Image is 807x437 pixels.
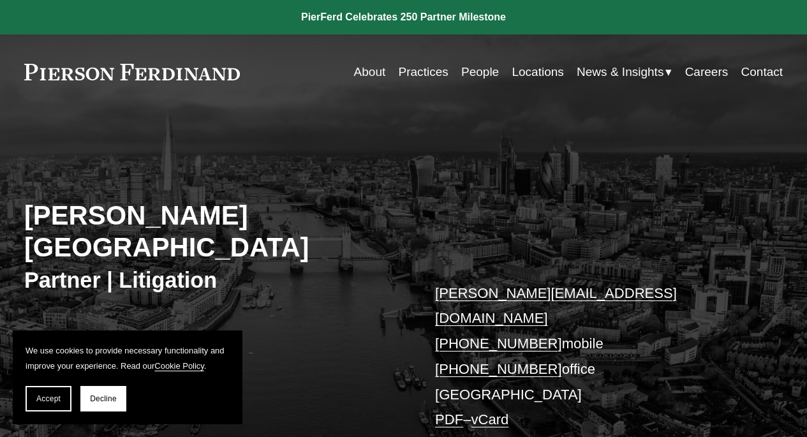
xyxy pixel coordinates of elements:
[13,330,242,424] section: Cookie banner
[461,60,499,84] a: People
[435,281,751,433] p: mobile office [GEOGRAPHIC_DATA] –
[435,285,677,327] a: [PERSON_NAME][EMAIL_ADDRESS][DOMAIN_NAME]
[512,60,563,84] a: Locations
[90,394,117,403] span: Decline
[577,61,663,83] span: News & Insights
[577,60,672,84] a: folder dropdown
[26,343,230,373] p: We use cookies to provide necessary functionality and improve your experience. Read our .
[435,336,562,352] a: [PHONE_NUMBER]
[399,60,448,84] a: Practices
[741,60,783,84] a: Contact
[154,361,204,371] a: Cookie Policy
[24,267,404,293] h3: Partner | Litigation
[26,386,71,411] button: Accept
[471,411,508,427] a: vCard
[435,361,562,377] a: [PHONE_NUMBER]
[24,200,404,264] h2: [PERSON_NAME][GEOGRAPHIC_DATA]
[354,60,386,84] a: About
[80,386,126,411] button: Decline
[36,394,61,403] span: Accept
[435,411,463,427] a: PDF
[685,60,729,84] a: Careers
